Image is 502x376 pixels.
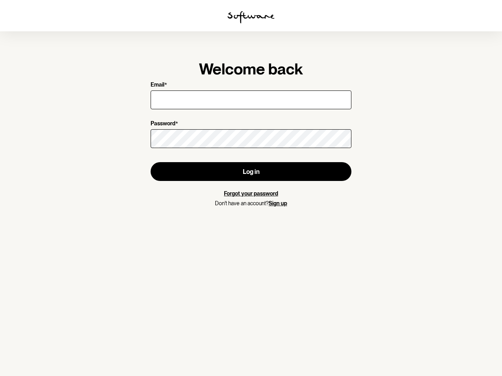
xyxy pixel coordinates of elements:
img: software logo [227,11,275,23]
p: Email [151,81,164,89]
h1: Welcome back [151,60,351,78]
a: Sign up [269,200,287,206]
p: Password [151,120,175,128]
p: Don't have an account? [151,200,351,207]
button: Log in [151,162,351,181]
a: Forgot your password [224,190,278,197]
